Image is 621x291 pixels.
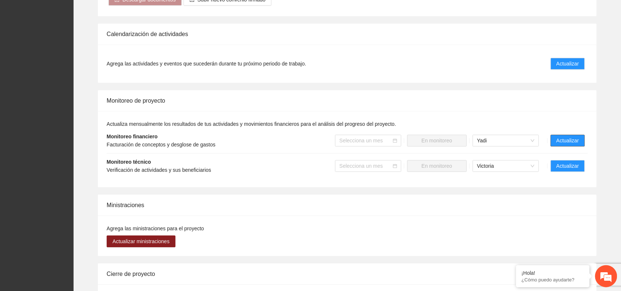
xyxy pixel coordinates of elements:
[107,235,175,247] button: Actualizar ministraciones
[522,277,584,283] p: ¿Cómo puedo ayudarte?
[107,167,211,173] span: Verificación de actividades y sus beneficiarios
[107,195,588,216] div: Ministraciones
[557,162,579,170] span: Actualizar
[551,135,585,146] button: Actualizar
[477,160,535,171] span: Victoria
[557,60,579,68] span: Actualizar
[522,270,584,276] div: ¡Hola!
[107,226,204,231] span: Agrega las ministraciones para el proyecto
[551,160,585,172] button: Actualizar
[107,24,588,45] div: Calendarización de actividades
[107,134,157,139] strong: Monitoreo financiero
[113,237,170,245] span: Actualizar ministraciones
[107,238,175,244] a: Actualizar ministraciones
[551,58,585,70] button: Actualizar
[107,159,151,165] strong: Monitoreo técnico
[107,60,306,68] span: Agrega las actividades y eventos que sucederán durante tu próximo periodo de trabajo.
[107,142,216,148] span: Facturación de conceptos y desglose de gastos
[107,90,588,111] div: Monitoreo de proyecto
[477,135,535,146] span: Yadi
[393,164,397,168] span: calendar
[107,263,588,284] div: Cierre de proyecto
[107,121,396,127] span: Actualiza mensualmente los resultados de tus actividades y movimientos financieros para el anális...
[557,136,579,145] span: Actualizar
[393,138,397,143] span: calendar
